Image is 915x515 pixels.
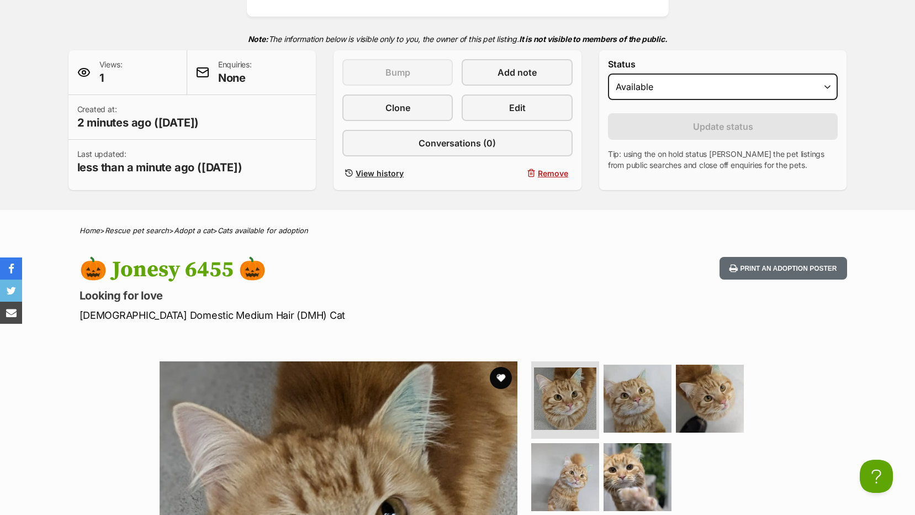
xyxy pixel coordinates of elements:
img: Photo of 🎃 Jonesy 6455 🎃 [531,443,599,511]
span: View history [356,167,404,179]
button: Print an adoption poster [720,257,847,280]
a: Rescue pet search [105,226,169,235]
p: Created at: [77,104,199,130]
img: Photo of 🎃 Jonesy 6455 🎃 [604,365,671,433]
span: Update status [693,120,753,133]
p: The information below is visible only to you, the owner of this pet listing. [68,28,847,50]
p: [DEMOGRAPHIC_DATA] Domestic Medium Hair (DMH) Cat [80,308,547,323]
strong: Note: [248,34,268,44]
a: Adopt a cat [174,226,213,235]
span: 1 [99,70,123,86]
span: Clone [385,101,410,114]
a: Cats available for adoption [218,226,308,235]
a: Home [80,226,100,235]
span: less than a minute ago ([DATE]) [77,160,242,175]
h1: 🎃 Jonesy 6455 🎃 [80,257,547,282]
button: Bump [342,59,453,86]
label: Status [608,59,838,69]
p: Looking for love [80,288,547,303]
span: 2 minutes ago ([DATE]) [77,115,199,130]
p: Enquiries: [218,59,252,86]
a: Add note [462,59,572,86]
div: > > > [52,227,864,235]
a: Edit [462,94,572,121]
iframe: Help Scout Beacon - Open [860,460,893,493]
button: favourite [490,367,512,389]
p: Views: [99,59,123,86]
img: Photo of 🎃 Jonesy 6455 🎃 [534,367,596,430]
p: Tip: using the on hold status [PERSON_NAME] the pet listings from public searches and close off e... [608,149,838,171]
img: Photo of 🎃 Jonesy 6455 🎃 [604,443,671,511]
button: Remove [462,165,572,181]
a: View history [342,165,453,181]
a: Conversations (0) [342,130,573,156]
a: Clone [342,94,453,121]
strong: It is not visible to members of the public. [519,34,668,44]
span: None [218,70,252,86]
span: Add note [498,66,537,79]
span: Remove [538,167,568,179]
span: Conversations (0) [419,136,496,150]
img: Photo of 🎃 Jonesy 6455 🎃 [676,365,744,433]
span: Bump [385,66,410,79]
p: Last updated: [77,149,242,175]
span: Edit [509,101,526,114]
button: Update status [608,113,838,140]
